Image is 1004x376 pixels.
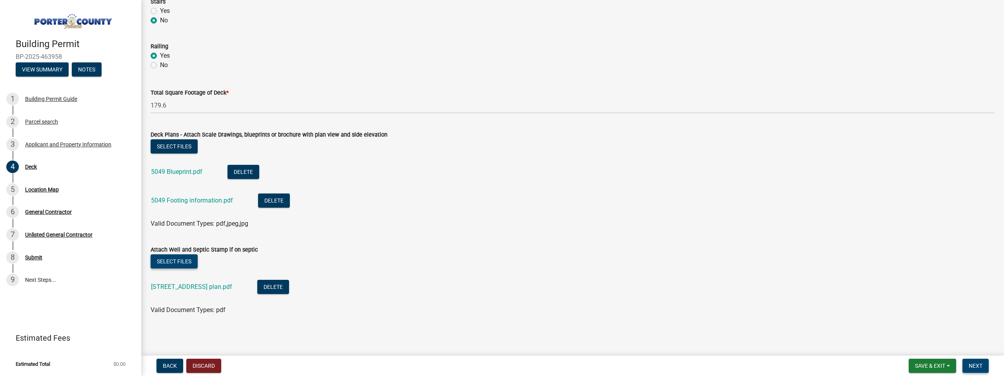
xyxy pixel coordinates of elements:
[25,164,37,170] div: Deck
[160,60,168,70] label: No
[151,168,202,175] a: 5049 Blueprint.pdf
[25,255,42,260] div: Submit
[6,115,19,128] div: 2
[6,228,19,241] div: 7
[25,142,111,147] div: Applicant and Property Information
[25,187,59,192] div: Location Map
[6,183,19,196] div: 5
[915,363,945,369] span: Save & Exit
[969,363,982,369] span: Next
[909,359,956,373] button: Save & Exit
[151,254,198,268] button: Select files
[6,330,129,346] a: Estimated Fees
[160,6,170,16] label: Yes
[6,251,19,264] div: 8
[186,359,221,373] button: Discard
[160,51,170,60] label: Yes
[151,220,248,227] span: Valid Document Types: pdf,jpeg,jpg
[16,67,69,73] wm-modal-confirm: Summary
[156,359,183,373] button: Back
[6,206,19,218] div: 6
[16,62,69,77] button: View Summary
[151,247,258,253] label: Attach Well and Septic Stamp if on septic
[163,363,177,369] span: Back
[151,132,387,138] label: Deck Plans - Attach Scale Drawings, blueprints or brochure with plan view and side elevation
[257,283,289,291] wm-modal-confirm: Delete Document
[72,62,102,77] button: Notes
[6,161,19,173] div: 4
[227,165,259,179] button: Delete
[16,53,125,60] span: BP-2025-463958
[25,232,93,237] div: Unlisted General Contractor
[151,306,226,314] span: Valid Document Types: pdf
[16,361,50,367] span: Estimated Total
[257,280,289,294] button: Delete
[962,359,989,373] button: Next
[6,138,19,151] div: 3
[227,168,259,176] wm-modal-confirm: Delete Document
[151,283,232,290] a: [STREET_ADDRESS] plan.pdf
[258,193,290,208] button: Delete
[72,67,102,73] wm-modal-confirm: Notes
[151,90,229,96] label: Total Square Footage of Deck
[16,8,129,30] img: Porter County, Indiana
[6,93,19,105] div: 1
[25,119,58,124] div: Parcel search
[151,197,233,204] a: 5049 Footing information.pdf
[6,274,19,286] div: 9
[151,44,168,49] label: Railing
[160,16,168,25] label: No
[258,197,290,204] wm-modal-confirm: Delete Document
[25,96,77,102] div: Building Permit Guide
[151,139,198,153] button: Select files
[25,209,72,215] div: General Contractor
[16,38,135,50] h4: Building Permit
[113,361,125,367] span: $0.00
